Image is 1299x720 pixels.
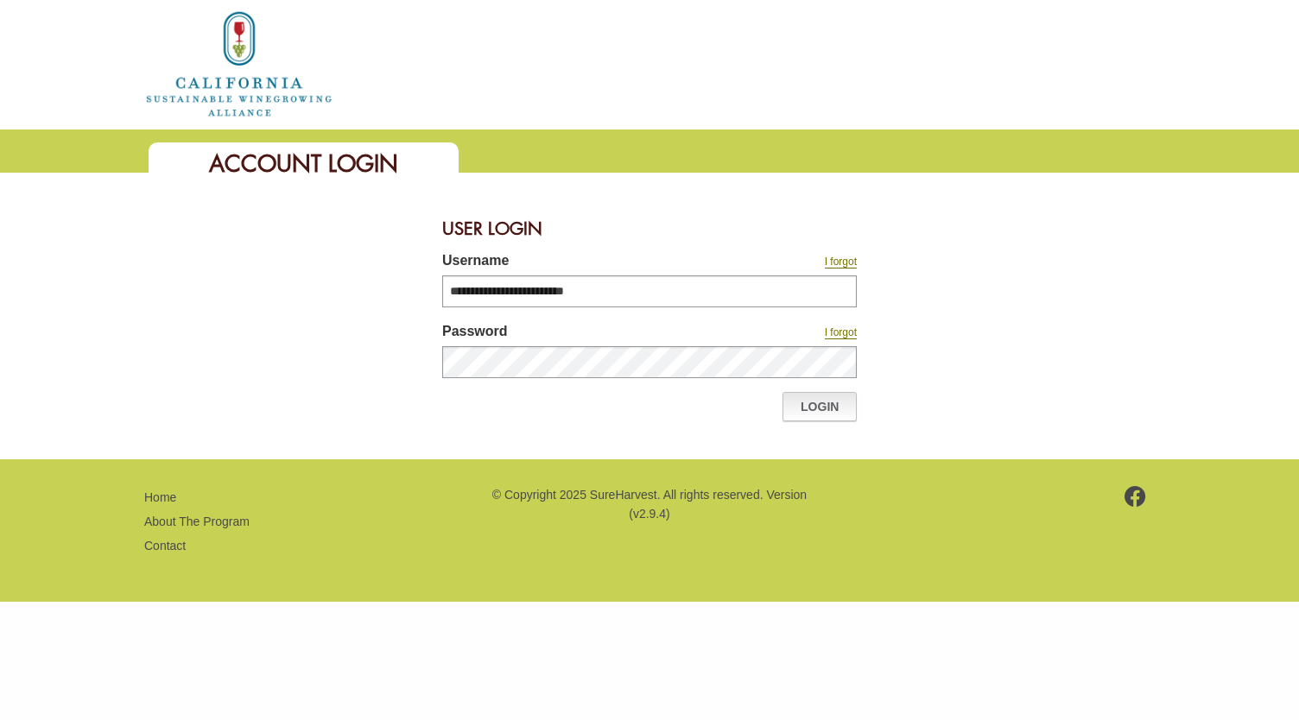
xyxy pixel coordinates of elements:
[442,207,857,250] div: User Login
[442,250,710,275] label: Username
[825,326,857,339] a: I forgot
[144,539,186,553] a: Contact
[490,485,809,524] p: © Copyright 2025 SureHarvest. All rights reserved. Version (v2.9.4)
[1125,486,1146,507] img: footer-facebook.png
[144,9,334,119] img: logo_cswa2x.png
[144,490,176,504] a: Home
[825,256,857,268] a: I forgot
[144,515,250,528] a: About The Program
[209,148,398,179] span: Account Login
[442,321,710,346] label: Password
[783,392,857,421] a: Login
[144,55,334,70] a: Home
